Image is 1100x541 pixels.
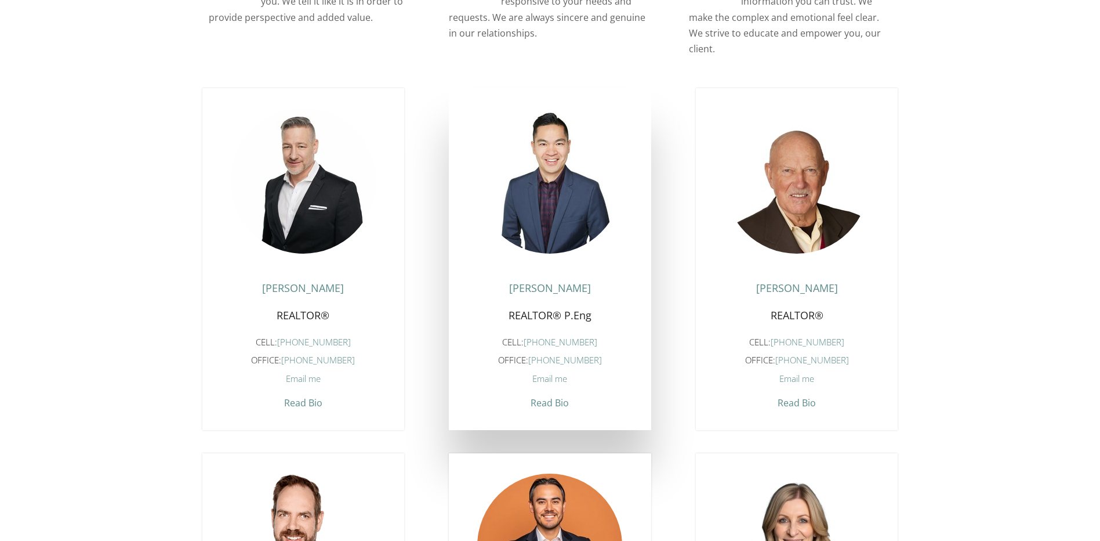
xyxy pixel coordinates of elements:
[531,391,569,409] span: Read Bio
[277,336,351,348] a: [PHONE_NUMBER]
[705,306,889,330] h5: REALTOR®
[211,306,395,330] h5: REALTOR®
[281,354,355,366] a: [PHONE_NUMBER]
[286,373,321,384] span: Email me
[778,391,816,409] span: Read Bio
[502,336,524,348] span: Cell:
[705,283,889,300] h4: [PERSON_NAME]
[256,336,277,348] span: Cell:
[775,354,849,366] a: [PHONE_NUMBER]
[745,354,775,366] span: Office:
[771,336,844,348] a: [PHONE_NUMBER]
[528,354,602,366] a: [PHONE_NUMBER]
[284,391,322,409] span: Read Bio
[532,373,567,384] span: Email me
[251,354,281,366] span: Office:
[779,373,814,384] span: Email me
[498,354,528,366] span: Office:
[749,336,771,348] span: Cell:
[458,283,642,300] h4: [PERSON_NAME]
[458,306,642,330] h5: REALTOR® P.Eng
[211,283,395,300] h4: [PERSON_NAME]
[524,336,597,348] a: [PHONE_NUMBER]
